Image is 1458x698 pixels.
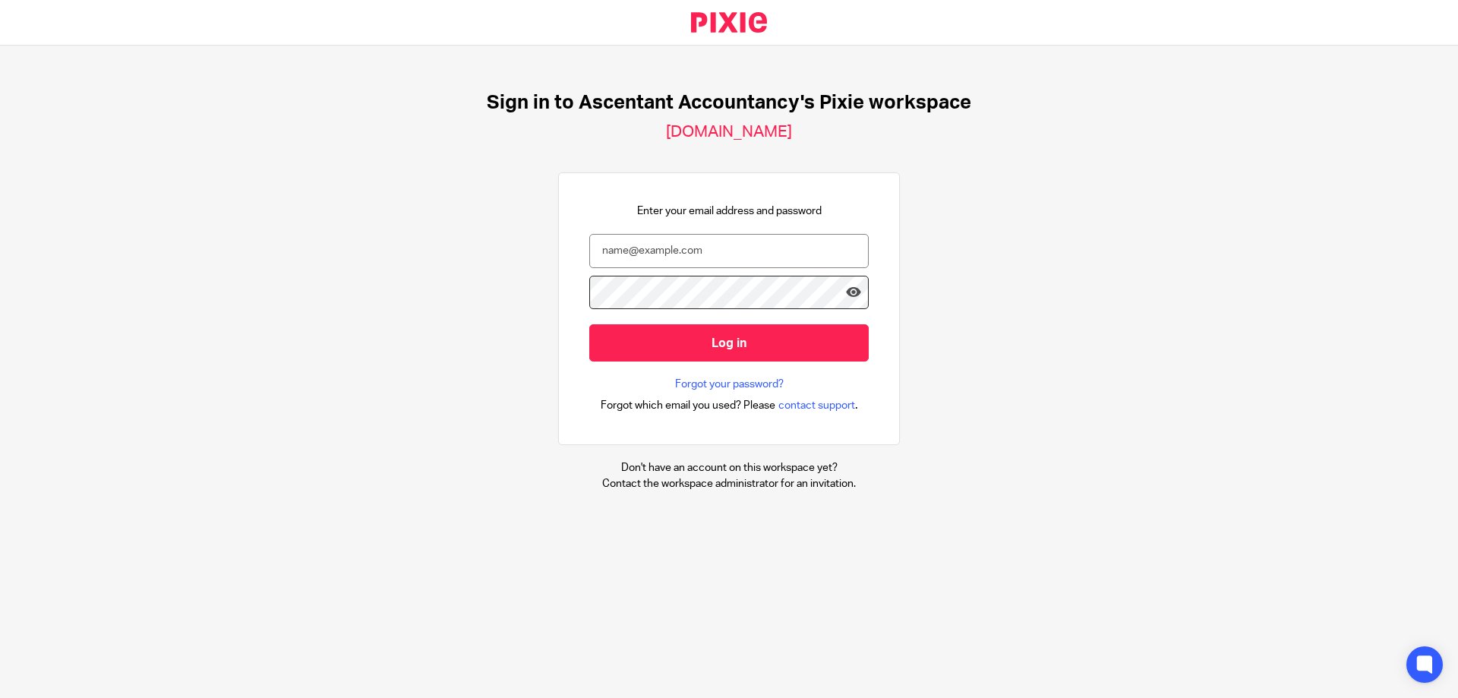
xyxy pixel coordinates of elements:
h1: Sign in to Ascentant Accountancy's Pixie workspace [487,91,971,115]
h2: [DOMAIN_NAME] [666,122,792,142]
a: Forgot your password? [675,377,784,392]
input: name@example.com [589,234,869,268]
p: Contact the workspace administrator for an invitation. [602,476,856,491]
input: Log in [589,324,869,362]
p: Don't have an account on this workspace yet? [602,460,856,475]
div: . [601,396,858,414]
span: contact support [778,398,855,413]
span: Forgot which email you used? Please [601,398,775,413]
p: Enter your email address and password [637,204,822,219]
